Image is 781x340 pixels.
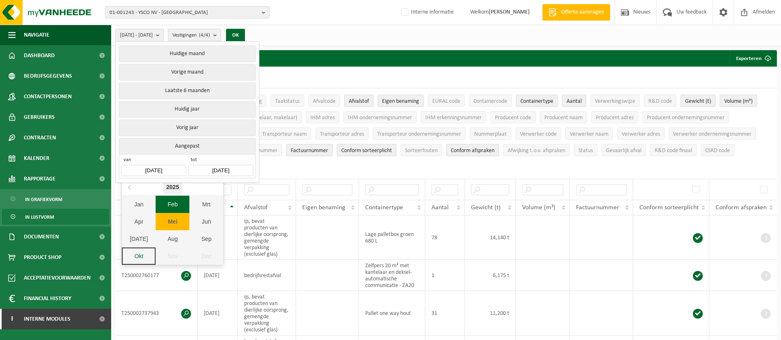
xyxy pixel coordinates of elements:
[121,157,186,165] span: van
[110,7,259,19] span: 01-001243 - YSCO NV - [GEOGRAPHIC_DATA]
[377,131,461,137] span: Transporteur ondernemingsnummer
[119,101,255,118] button: Huidig jaar
[470,127,511,140] button: NummerplaatNummerplaat: Activate to sort
[425,215,465,260] td: 78
[428,95,465,107] button: EURAL codeEURAL code: Activate to sort
[24,148,49,169] span: Kalender
[24,127,56,148] span: Contracten
[622,131,660,137] span: Verwerker adres
[199,32,210,38] count: (4/4)
[115,215,198,260] td: T250002761327
[596,115,634,121] span: Producent adres
[238,215,296,260] td: ijs, bevat producten van dierlijke oorsprong, gemengde verpakking (exclusief glas)
[122,213,156,230] div: Apr
[320,131,364,137] span: Transporteur adres
[189,196,223,213] div: Mrt
[606,148,641,154] span: Gevaarlijk afval
[24,268,91,288] span: Acceptatievoorwaarden
[105,6,270,19] button: 01-001243 - YSCO NV - [GEOGRAPHIC_DATA]
[119,138,255,154] button: Aangepast
[508,148,565,154] span: Afwijking t.o.v. afspraken
[8,309,16,329] span: I
[489,9,530,15] strong: [PERSON_NAME]
[516,95,558,107] button: ContainertypeContainertype: Activate to sort
[156,230,189,247] div: Aug
[2,209,109,224] a: In lijstvorm
[562,95,586,107] button: AantalAantal: Activate to sort
[446,144,499,156] button: Conform afspraken : Activate to sort
[286,144,333,156] button: FactuurnummerFactuurnummer: Activate to sort
[119,46,255,62] button: Huidige maand
[570,131,608,137] span: Verwerker naam
[495,115,531,121] span: Producent code
[578,148,593,154] span: Status
[24,86,72,107] span: Contactpersonen
[617,127,664,140] button: Verwerker adresVerwerker adres: Activate to sort
[574,144,597,156] button: StatusStatus: Activate to sort
[226,29,245,42] button: OK
[24,227,59,247] span: Documenten
[341,148,392,154] span: Conform sorteerplicht
[24,107,55,127] span: Gebruikers
[595,98,635,104] span: Verwerkingswijze
[730,50,776,67] button: Exporteren
[270,95,304,107] button: TaakstatusTaakstatus: Activate to sort
[24,247,61,268] span: Product Shop
[275,98,300,104] span: Taakstatus
[315,127,368,140] button: Transporteur adresTransporteur adres: Activate to sort
[431,204,449,211] span: Aantal
[238,291,296,335] td: ijs, bevat producten van dierlijke oorsprong, gemengde verpakking (exclusief glas)
[673,131,751,137] span: Verwerker ondernemingsnummer
[474,131,507,137] span: Nummerplaat
[382,98,419,104] span: Eigen benaming
[2,191,109,207] a: In grafiekvorm
[24,45,55,66] span: Dashboard
[650,144,697,156] button: R&D code finaalR&amp;D code finaal: Activate to sort
[115,29,164,41] button: [DATE] - [DATE]
[567,98,582,104] span: Aantal
[515,127,561,140] button: Verwerker codeVerwerker code: Activate to sort
[25,192,62,207] span: In grafiekvorm
[471,204,501,211] span: Gewicht (t)
[24,169,56,189] span: Rapportage
[348,115,412,121] span: IHM ondernemingsnummer
[601,144,646,156] button: Gevaarlijk afval : Activate to sort
[119,120,255,136] button: Vorig jaar
[156,213,189,230] div: Mei
[639,204,699,211] span: Conform sorteerplicht
[540,111,587,123] button: Producent naamProducent naam: Activate to sort
[559,8,606,16] span: Offerte aanvragen
[644,95,676,107] button: R&D codeR&amp;D code: Activate to sort
[378,95,424,107] button: Eigen benamingEigen benaming: Activate to sort
[520,98,553,104] span: Containertype
[168,29,221,41] button: Vestigingen(4/4)
[503,144,570,156] button: Afwijking t.o.v. afsprakenAfwijking t.o.v. afspraken: Activate to sort
[365,204,403,211] span: Containertype
[425,291,465,335] td: 31
[647,115,725,121] span: Producent ondernemingsnummer
[401,144,442,156] button: SorteerfoutenSorteerfouten: Activate to sort
[302,204,345,211] span: Eigen benaming
[465,260,516,291] td: 6,175 t
[156,196,189,213] div: Feb
[308,95,340,107] button: AfvalcodeAfvalcode: Activate to sort
[451,148,494,154] span: Conform afspraken
[122,230,156,247] div: [DATE]
[24,288,71,309] span: Financial History
[522,204,555,211] span: Volume (m³)
[685,98,711,104] span: Gewicht (t)
[306,111,339,123] button: IHM adresIHM adres: Activate to sort
[359,215,426,260] td: Lage palletbox groen 680 L
[648,98,672,104] span: R&D code
[122,247,156,265] div: Okt
[591,111,638,123] button: Producent adresProducent adres: Activate to sort
[720,95,757,107] button: Volume (m³)Volume (m³): Activate to sort
[705,148,730,154] span: CSRD code
[473,98,507,104] span: Containercode
[238,260,296,291] td: bedrijfsrestafval
[669,127,756,140] button: Verwerker ondernemingsnummerVerwerker ondernemingsnummer: Activate to sort
[373,127,466,140] button: Transporteur ondernemingsnummerTransporteur ondernemingsnummer : Activate to sort
[544,115,583,121] span: Producent naam
[313,98,336,104] span: Afvalcode
[262,131,307,137] span: Transporteur naam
